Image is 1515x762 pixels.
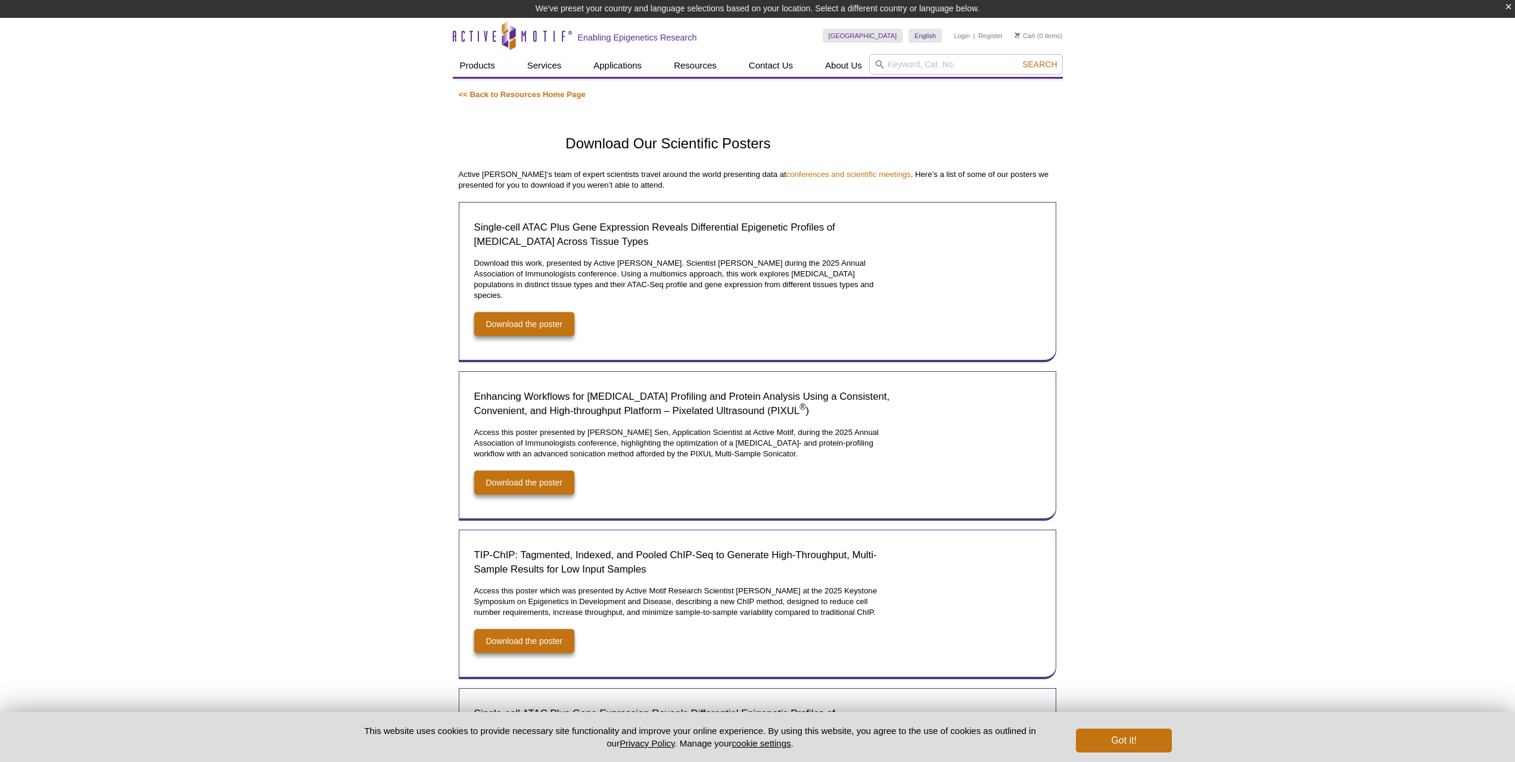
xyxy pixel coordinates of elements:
[964,542,982,563] a: TIP-ChIP: Tagmented, Indexed, and Pooled ChIP-Seq to Generate High-Throughput, Multi-Sample Resul...
[474,548,891,577] h2: TIP-ChIP: Tagmented, Indexed, and Pooled ChIP-Seq to Generate High-Throughput, Multi-Sample Resul...
[474,390,891,418] h2: Enhancing Workflows for [MEDICAL_DATA] Profiling and Protein Analysis Using a Consistent, Conveni...
[474,258,891,301] p: Download this work, presented by Active [PERSON_NAME]. Scientist [PERSON_NAME] during the 2025 An...
[1015,32,1020,38] img: Your Cart
[586,54,649,77] a: Applications
[732,738,791,748] button: cookie settings
[964,384,982,405] a: Enhancing Workflows for Cytokine Profiling and Protein Analysis Using a Consistent, Convenient, a...
[964,701,982,721] a: Single-cell ATAC Plus Gene Expression Reveals Differential Epigenetic Profiles of Macrophages Acr...
[474,471,574,494] a: Download the poster
[667,54,724,77] a: Resources
[786,170,911,179] a: conferences and scientific meetings
[909,29,942,43] a: English
[954,32,970,40] a: Login
[565,136,1056,153] h1: Download Our Scientific Posters
[818,54,869,77] a: About Us
[474,427,891,459] p: Access this poster presented by [PERSON_NAME] Sen, Application Scientist at Active Motif, during ...
[823,29,903,43] a: [GEOGRAPHIC_DATA]
[474,629,574,653] a: Download the poster
[973,29,975,43] li: |
[1015,32,1035,40] a: Cart
[474,220,891,249] h2: Single-cell ATAC Plus Gene Expression Reveals Differential Epigenetic Profiles of [MEDICAL_DATA] ...
[620,738,674,748] a: Privacy Policy
[964,214,982,235] a: Single-cell ATAC Plus Gene Expression Reveals Differential Epigenetic Profiles of Macrophages Acr...
[474,312,574,336] a: Download the poster
[1076,729,1171,752] button: Got it!
[459,169,1057,191] p: Active [PERSON_NAME]’s team of expert scientists travel around the world presenting data at . Her...
[869,54,1063,74] input: Keyword, Cat. No.
[1019,59,1060,70] button: Search
[578,32,697,43] h2: Enabling Epigenetics Research
[800,402,805,412] sup: ®
[474,586,891,618] p: Access this poster which was presented by Active Motif Research Scientist [PERSON_NAME] at the 20...
[742,54,800,77] a: Contact Us
[964,701,982,719] img: Single-cell ATAC Plus Gene Expression Reveals Differential Epigenetic Profiles of Macrophages Acr...
[978,32,1003,40] a: Register
[520,54,569,77] a: Services
[453,54,502,77] a: Products
[964,214,982,232] img: Single-cell ATAC Plus Gene Expression Reveals Differential Epigenetic Profiles of Macrophages Acr...
[474,707,891,735] h2: Single-cell ATAC Plus Gene Expression Reveals Differential Epigenetic Profiles of [MEDICAL_DATA] ...
[964,384,982,402] img: Enhancing Workflows for Cytokine Profiling and Protein Analysis Using a Consistent, Convenient, a...
[1015,29,1063,43] li: (0 items)
[344,724,1057,749] p: This website uses cookies to provide necessary site functionality and improve your online experie...
[459,90,586,99] a: << Back to Resources Home Page
[1022,60,1057,69] span: Search
[964,542,982,560] img: TIP-ChIP: Tagmented, Indexed, and Pooled ChIP-Seq to Generate High-Throughput, Multi-Sample Resul...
